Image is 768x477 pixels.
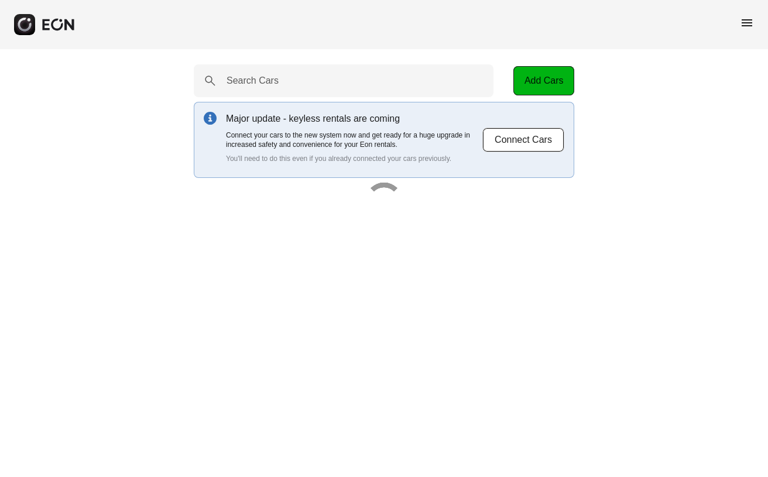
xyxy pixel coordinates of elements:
[226,131,482,149] p: Connect your cars to the new system now and get ready for a huge upgrade in increased safety and ...
[482,128,564,152] button: Connect Cars
[204,112,217,125] img: info
[226,112,482,126] p: Major update - keyless rentals are coming
[226,154,482,163] p: You'll need to do this even if you already connected your cars previously.
[513,66,574,95] button: Add Cars
[227,74,279,88] label: Search Cars
[740,16,754,30] span: menu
